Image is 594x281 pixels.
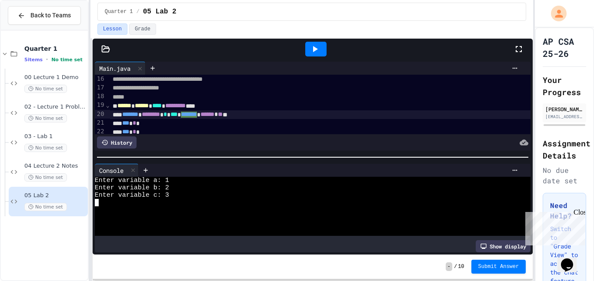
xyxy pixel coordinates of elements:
h2: Assignment Details [543,137,586,162]
div: Main.java [95,64,135,73]
span: Submit Answer [478,263,519,270]
iframe: chat widget [522,208,585,245]
span: 03 - Lab 1 [24,133,86,140]
span: / [454,263,457,270]
div: 19 [95,101,106,109]
span: No time set [24,203,67,211]
div: 22 [95,127,106,136]
span: 10 [458,263,464,270]
div: Show display [476,240,531,252]
span: Enter variable a: 1 [95,177,169,184]
span: 02 - Lecture 1 Problem 2 [24,103,86,111]
span: Fold line [106,102,110,109]
span: 05 Lab 2 [24,192,86,199]
h1: AP CSA 25-26 [543,35,586,60]
span: / [137,8,140,15]
span: Enter variable b: 2 [95,184,169,192]
span: 05 Lab 2 [143,7,177,17]
div: My Account [542,3,569,23]
span: Quarter 1 [105,8,133,15]
div: Main.java [95,62,146,75]
div: [PERSON_NAME] [PERSON_NAME] [545,105,584,113]
div: 20 [95,110,106,119]
div: [EMAIL_ADDRESS][PERSON_NAME][DOMAIN_NAME] [545,113,584,120]
div: Console [95,166,128,175]
span: No time set [24,114,67,122]
h3: Need Help? [550,200,579,221]
h2: Your Progress [543,74,586,98]
button: Submit Answer [471,260,526,274]
span: Back to Teams [30,11,71,20]
span: Quarter 1 [24,45,86,53]
span: No time set [24,173,67,182]
div: 18 [95,92,106,101]
div: 16 [95,75,106,83]
iframe: chat widget [557,246,585,272]
div: History [97,136,137,149]
div: Console [95,164,139,177]
span: 5 items [24,57,43,63]
span: - [446,262,452,271]
span: • [46,56,48,63]
div: 17 [95,83,106,92]
button: Grade [129,23,156,35]
div: 21 [95,119,106,127]
span: 04 Lecture 2 Notes [24,162,86,170]
div: No due date set [543,165,586,186]
span: 00 Lecture 1 Demo [24,74,86,81]
button: Back to Teams [8,6,81,25]
div: Chat with us now!Close [3,3,60,55]
span: Enter variable c: 3 [95,192,169,199]
span: No time set [24,85,67,93]
button: Lesson [97,23,127,35]
span: No time set [24,144,67,152]
span: No time set [51,57,83,63]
